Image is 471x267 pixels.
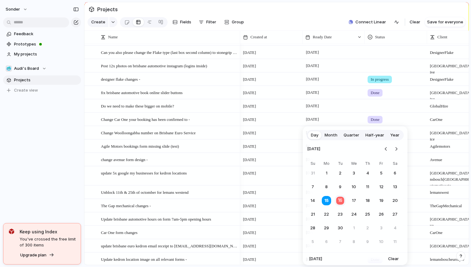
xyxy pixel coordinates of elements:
[389,209,401,220] button: Saturday, September 27th, 2025
[335,209,346,220] button: Tuesday, September 23rd, 2025
[340,130,362,140] button: Quarter
[307,209,318,220] button: Sunday, September 21st, 2025
[307,222,318,234] button: Sunday, September 28th, 2025
[309,256,322,262] span: [DATE]
[376,222,387,234] button: Friday, October 3rd, 2025
[307,161,401,247] table: September 2025
[321,161,332,168] th: Monday
[389,181,401,193] button: Saturday, September 13th, 2025
[388,256,399,262] span: Clear
[321,236,332,247] button: Monday, October 6th, 2025
[348,195,359,206] button: Wednesday, September 17th, 2025
[335,236,346,247] button: Tuesday, October 7th, 2025
[362,195,373,206] button: Thursday, September 18th, 2025
[376,209,387,220] button: Friday, September 26th, 2025
[348,168,359,179] button: Wednesday, September 3rd, 2025
[390,132,399,138] span: Year
[376,195,387,206] button: Friday, September 19th, 2025
[365,132,384,138] span: Half-year
[311,132,318,138] span: Day
[376,168,387,179] button: Friday, September 5th, 2025
[392,145,401,153] button: Go to the Next Month
[307,181,318,193] button: Sunday, September 7th, 2025
[321,195,332,206] button: Monday, September 15th, 2025, selected
[321,130,340,140] button: Month
[335,222,346,234] button: Tuesday, September 30th, 2025
[307,195,318,206] button: Sunday, September 14th, 2025
[321,222,332,234] button: Monday, September 29th, 2025
[389,236,401,247] button: Saturday, October 11th, 2025
[362,236,373,247] button: Thursday, October 9th, 2025
[348,209,359,220] button: Wednesday, September 24th, 2025
[325,132,337,138] span: Month
[348,161,359,168] th: Wednesday
[386,255,401,263] button: Clear
[362,161,373,168] th: Thursday
[389,222,401,234] button: Saturday, October 4th, 2025
[362,168,373,179] button: Thursday, September 4th, 2025
[335,168,346,179] button: Tuesday, September 2nd, 2025
[362,181,373,193] button: Thursday, September 11th, 2025
[335,181,346,193] button: Tuesday, September 9th, 2025
[362,130,387,140] button: Half-year
[362,222,373,234] button: Thursday, October 2nd, 2025
[376,181,387,193] button: Friday, September 12th, 2025
[348,181,359,193] button: Wednesday, September 10th, 2025
[334,195,346,207] button: Today, Tuesday, September 16th, 2025
[382,145,390,153] button: Go to the Previous Month
[389,161,401,168] th: Saturday
[348,222,359,234] button: Wednesday, October 1st, 2025
[308,130,321,140] button: Day
[376,236,387,247] button: Friday, October 10th, 2025
[335,161,346,168] th: Tuesday
[376,161,387,168] th: Friday
[321,168,332,179] button: Monday, September 1st, 2025
[307,236,318,247] button: Sunday, October 5th, 2025
[321,181,332,193] button: Monday, September 8th, 2025
[344,132,359,138] span: Quarter
[307,168,318,179] button: Sunday, August 31st, 2025
[387,130,402,140] button: Year
[307,161,318,168] th: Sunday
[321,209,332,220] button: Monday, September 22nd, 2025
[307,142,320,156] span: [DATE]
[389,168,401,179] button: Saturday, September 6th, 2025
[362,209,373,220] button: Thursday, September 25th, 2025
[348,236,359,247] button: Wednesday, October 8th, 2025
[389,195,401,206] button: Saturday, September 20th, 2025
